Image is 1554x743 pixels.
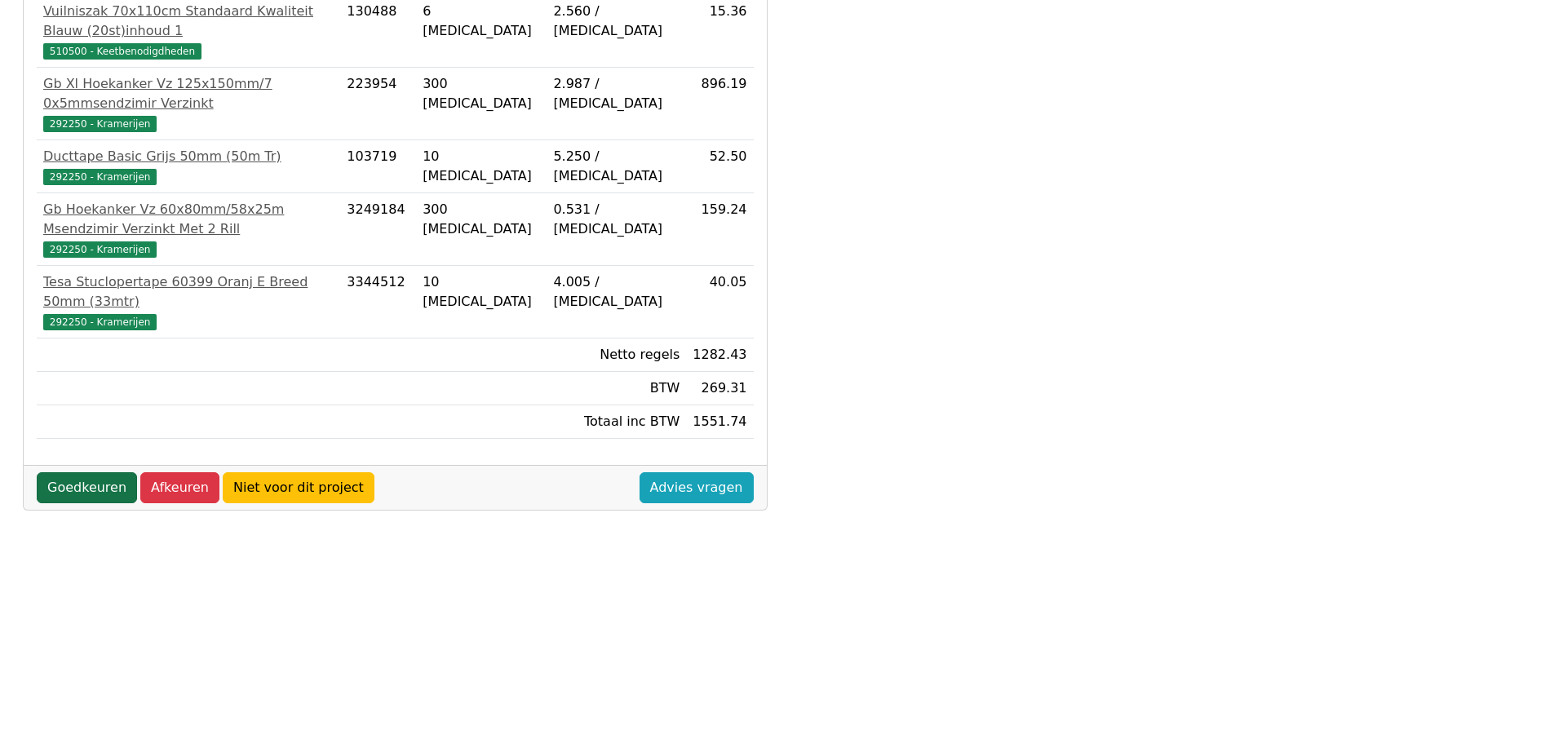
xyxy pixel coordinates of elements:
a: Ducttape Basic Grijs 50mm (50m Tr)292250 - Kramerijen [43,147,334,186]
div: 0.531 / [MEDICAL_DATA] [553,200,680,239]
td: 103719 [340,140,416,193]
div: Vuilniszak 70x110cm Standaard Kwaliteit Blauw (20st)inhoud 1 [43,2,334,41]
div: 4.005 / [MEDICAL_DATA] [553,272,680,312]
a: Niet voor dit project [223,472,374,503]
span: 292250 - Kramerijen [43,116,157,132]
div: 5.250 / [MEDICAL_DATA] [553,147,680,186]
td: Totaal inc BTW [547,405,686,439]
td: 896.19 [686,68,753,140]
a: Afkeuren [140,472,219,503]
td: 159.24 [686,193,753,266]
td: 3249184 [340,193,416,266]
div: Tesa Stuclopertape 60399 Oranj E Breed 50mm (33mtr) [43,272,334,312]
a: Gb Hoekanker Vz 60x80mm/58x25m Msendzimir Verzinkt Met 2 Rill292250 - Kramerijen [43,200,334,259]
td: 269.31 [686,372,753,405]
td: 52.50 [686,140,753,193]
div: 6 [MEDICAL_DATA] [423,2,540,41]
td: 223954 [340,68,416,140]
td: 3344512 [340,266,416,338]
span: 292250 - Kramerijen [43,169,157,185]
td: 1551.74 [686,405,753,439]
td: 1282.43 [686,338,753,372]
td: BTW [547,372,686,405]
a: Goedkeuren [37,472,137,503]
div: 2.987 / [MEDICAL_DATA] [553,74,680,113]
div: 2.560 / [MEDICAL_DATA] [553,2,680,41]
span: 292250 - Kramerijen [43,314,157,330]
span: 510500 - Keetbenodigdheden [43,43,201,60]
div: 300 [MEDICAL_DATA] [423,74,540,113]
a: Vuilniszak 70x110cm Standaard Kwaliteit Blauw (20st)inhoud 1510500 - Keetbenodigdheden [43,2,334,60]
div: 10 [MEDICAL_DATA] [423,272,540,312]
td: Netto regels [547,338,686,372]
a: Tesa Stuclopertape 60399 Oranj E Breed 50mm (33mtr)292250 - Kramerijen [43,272,334,331]
a: Gb Xl Hoekanker Vz 125x150mm/7 0x5mmsendzimir Verzinkt292250 - Kramerijen [43,74,334,133]
a: Advies vragen [640,472,754,503]
div: 10 [MEDICAL_DATA] [423,147,540,186]
span: 292250 - Kramerijen [43,241,157,258]
div: Ducttape Basic Grijs 50mm (50m Tr) [43,147,334,166]
div: 300 [MEDICAL_DATA] [423,200,540,239]
div: Gb Xl Hoekanker Vz 125x150mm/7 0x5mmsendzimir Verzinkt [43,74,334,113]
td: 40.05 [686,266,753,338]
div: Gb Hoekanker Vz 60x80mm/58x25m Msendzimir Verzinkt Met 2 Rill [43,200,334,239]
